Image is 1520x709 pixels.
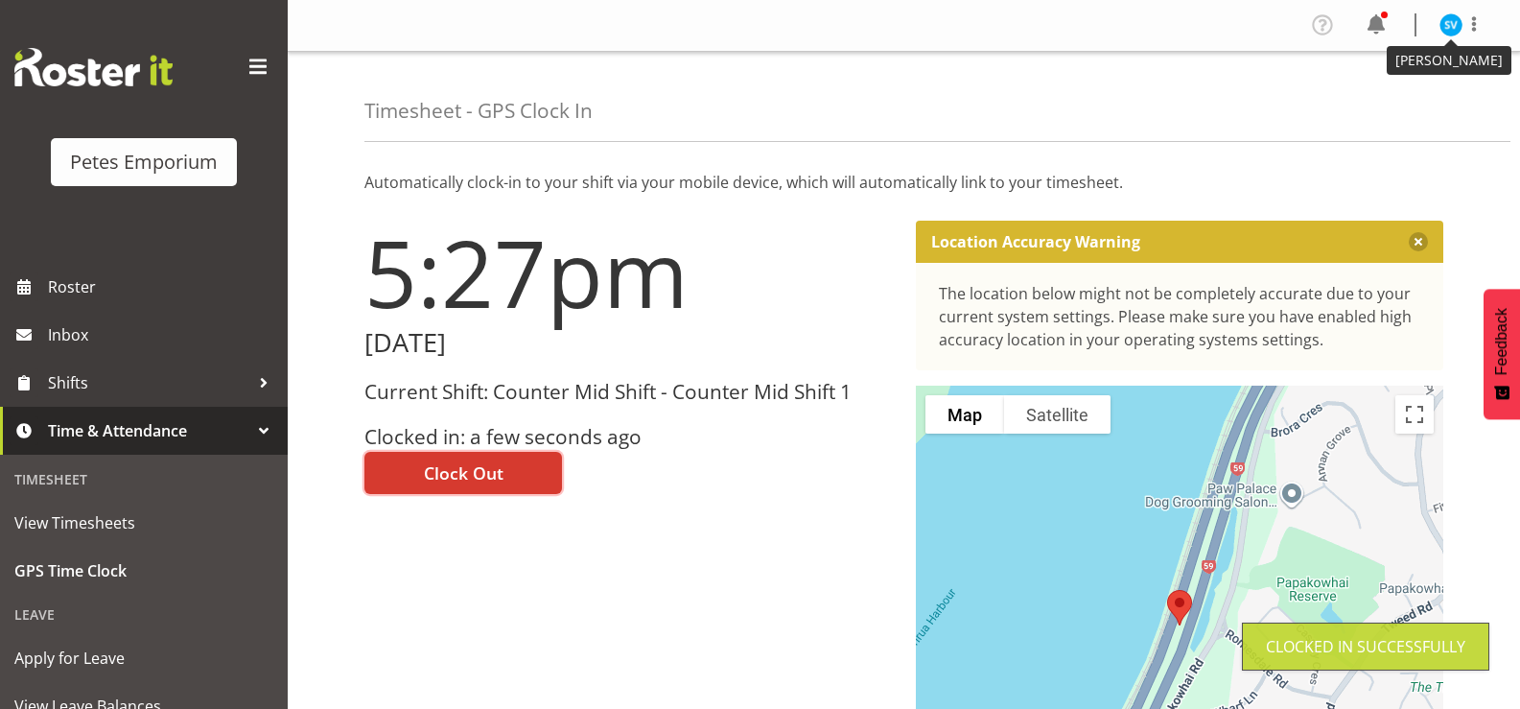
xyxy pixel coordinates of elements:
[70,148,218,177] div: Petes Emporium
[931,232,1140,251] p: Location Accuracy Warning
[14,48,173,86] img: Rosterit website logo
[5,460,283,499] div: Timesheet
[364,426,893,448] h3: Clocked in: a few seconds ago
[364,452,562,494] button: Clock Out
[1439,13,1462,36] img: sasha-vandervalk6911.jpg
[5,499,283,547] a: View Timesheets
[364,100,593,122] h4: Timesheet - GPS Clock In
[5,634,283,682] a: Apply for Leave
[1484,289,1520,419] button: Feedback - Show survey
[1266,635,1465,658] div: Clocked in Successfully
[1493,308,1510,375] span: Feedback
[14,644,273,673] span: Apply for Leave
[48,368,249,397] span: Shifts
[1004,395,1111,434] button: Show satellite imagery
[5,595,283,634] div: Leave
[48,320,278,349] span: Inbox
[14,556,273,585] span: GPS Time Clock
[925,395,1004,434] button: Show street map
[364,381,893,403] h3: Current Shift: Counter Mid Shift - Counter Mid Shift 1
[5,547,283,595] a: GPS Time Clock
[48,416,249,445] span: Time & Attendance
[1409,232,1428,251] button: Close message
[1395,395,1434,434] button: Toggle fullscreen view
[364,171,1443,194] p: Automatically clock-in to your shift via your mobile device, which will automatically link to you...
[364,328,893,358] h2: [DATE]
[14,508,273,537] span: View Timesheets
[48,272,278,301] span: Roster
[424,461,503,485] span: Clock Out
[939,282,1421,351] div: The location below might not be completely accurate due to your current system settings. Please m...
[364,221,893,324] h1: 5:27pm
